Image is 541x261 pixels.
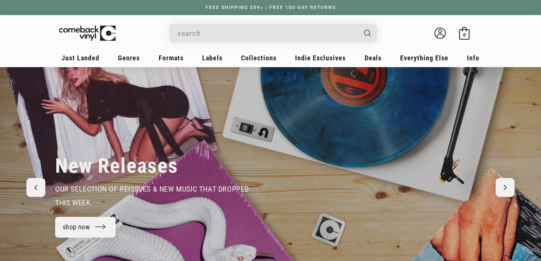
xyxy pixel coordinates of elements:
[400,54,448,62] span: Everything Else
[62,54,99,62] span: Just Landed
[496,178,515,197] button: Next slide
[358,24,378,43] button: Search
[198,5,343,10] a: FREE SHIPPING $89+ | FREE 100-DAY RETURNS
[159,54,184,62] span: Formats
[365,54,382,62] span: Deals
[55,184,249,207] span: our selection of reissues & new music that dropped this week.
[169,24,377,43] div: Search
[241,54,277,62] span: Collections
[202,54,223,62] span: Labels
[467,54,479,62] span: Info
[55,217,116,238] a: shop now
[178,26,357,41] input: search
[55,154,178,178] h2: New Releases
[463,32,466,38] span: 0
[295,54,346,62] span: Indie Exclusives
[26,178,45,197] button: Previous slide
[118,54,140,62] span: Genres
